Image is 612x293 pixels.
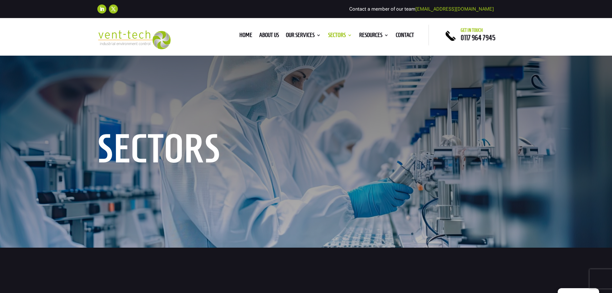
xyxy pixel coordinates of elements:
[396,33,414,40] a: Contact
[461,34,495,41] a: 0117 964 7945
[97,30,171,49] img: 2023-09-27T08_35_16.549ZVENT-TECH---Clear-background
[328,33,352,40] a: Sectors
[461,28,483,33] span: Get in touch
[97,133,293,167] h1: Sectors
[239,33,252,40] a: Home
[109,5,118,14] a: Follow on X
[359,33,389,40] a: Resources
[349,6,494,12] span: Contact a member of our team
[259,33,279,40] a: About us
[97,5,106,14] a: Follow on LinkedIn
[286,33,321,40] a: Our Services
[415,6,494,12] a: [EMAIL_ADDRESS][DOMAIN_NAME]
